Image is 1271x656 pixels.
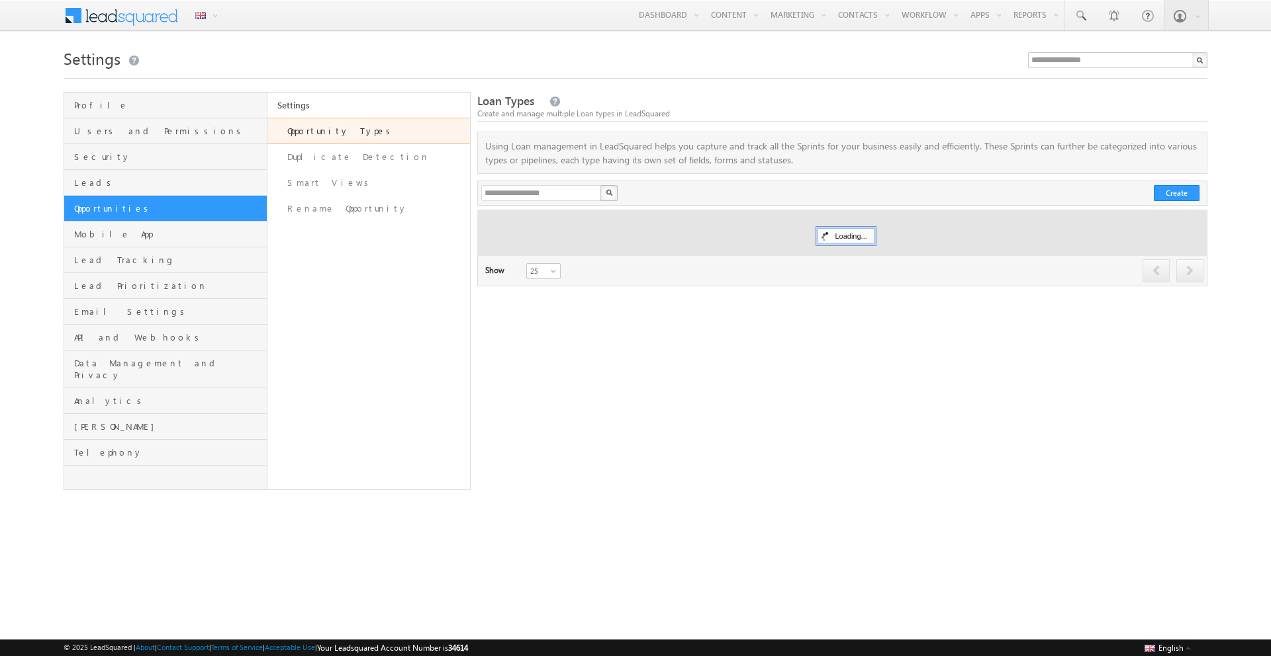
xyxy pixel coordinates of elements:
[74,446,263,458] span: Telephony
[606,189,612,196] img: Search
[64,325,267,350] a: API and Webhooks
[64,247,267,273] a: Lead Tracking
[1141,639,1194,655] button: English
[64,440,267,466] a: Telephony
[64,118,267,144] a: Users and Permissions
[1154,185,1200,201] button: Create
[74,306,263,317] span: Email Settings
[64,414,267,440] a: [PERSON_NAME]
[527,265,562,277] span: 25
[267,144,471,170] a: Duplicate Detection
[74,99,263,111] span: Profile
[64,222,267,247] a: Mobile App
[74,228,263,240] span: Mobile App
[74,202,263,214] span: Opportunities
[74,151,263,163] span: Security
[485,265,516,276] div: Show
[136,643,155,651] a: About
[74,395,263,407] span: Analytics
[157,643,209,651] a: Contact Support
[64,388,267,414] a: Analytics
[74,177,263,188] span: Leads
[526,263,561,279] a: 25
[265,643,315,651] a: Acceptable Use
[64,144,267,170] a: Security
[477,93,534,108] span: Loan Types
[64,170,267,196] a: Leads
[448,643,468,653] span: 34614
[74,125,263,137] span: Users and Permissions
[64,350,267,388] a: Data Management and Privacy
[267,118,471,144] a: Opportunity Types
[478,139,1207,167] p: Using Loan management in LeadSquared helps you capture and track all the Sprints for your busines...
[267,170,471,196] a: Smart Views
[818,228,874,244] div: Loading...
[64,641,468,654] span: © 2025 LeadSquared | | | | |
[74,280,263,292] span: Lead Prioritization
[64,48,120,69] span: Settings
[74,421,263,432] span: [PERSON_NAME]
[64,273,267,299] a: Lead Prioritization
[211,643,263,651] a: Terms of Service
[74,331,263,343] span: API and Webhooks
[74,357,263,381] span: Data Management and Privacy
[317,643,468,653] span: Your Leadsquared Account Number is
[74,254,263,266] span: Lead Tracking
[64,299,267,325] a: Email Settings
[64,196,267,222] a: Opportunities
[267,93,471,118] a: Settings
[1158,643,1184,653] span: English
[64,93,267,118] a: Profile
[477,108,1207,120] div: Create and manage multiple Loan types in LeadSquared
[267,196,471,222] a: Rename Opportunity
